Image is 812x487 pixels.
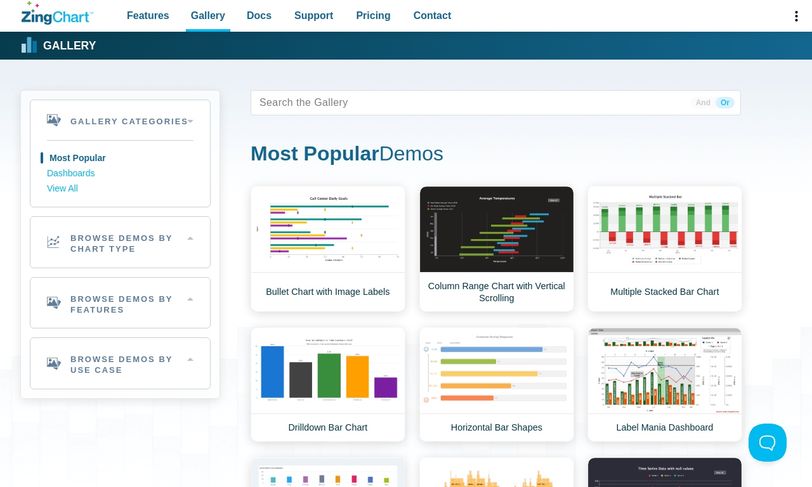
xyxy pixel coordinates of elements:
[191,7,225,24] span: Gallery
[419,186,574,312] a: Column Range Chart with Vertical Scrolling
[294,7,333,24] span: Support
[30,278,210,328] h2: Browse Demos By Features
[251,141,741,169] h1: Demos
[127,7,169,24] span: Features
[43,41,96,52] strong: Gallery
[22,36,96,55] a: Gallery
[419,327,574,442] a: Horizontal Bar Shapes
[691,97,716,108] span: And
[414,7,452,24] span: Contact
[30,100,210,140] h2: Gallery Categories
[30,217,210,268] h2: Browse Demos By Chart Type
[22,1,93,25] a: ZingChart Logo. Click to return to the homepage
[587,327,742,442] a: Label Mania Dashboard
[47,166,193,181] a: Dashboards
[247,7,272,24] span: Docs
[47,151,193,166] a: Most Popular
[47,181,193,197] a: View All
[30,338,210,389] h2: Browse Demos By Use Case
[749,424,787,462] iframe: Toggle Customer Support
[251,186,405,312] a: Bullet Chart with Image Labels
[587,186,742,312] a: Multiple Stacked Bar Chart
[356,7,390,24] span: Pricing
[251,142,379,165] strong: Most Popular
[716,97,735,108] span: Or
[251,327,405,442] a: Drilldown Bar Chart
